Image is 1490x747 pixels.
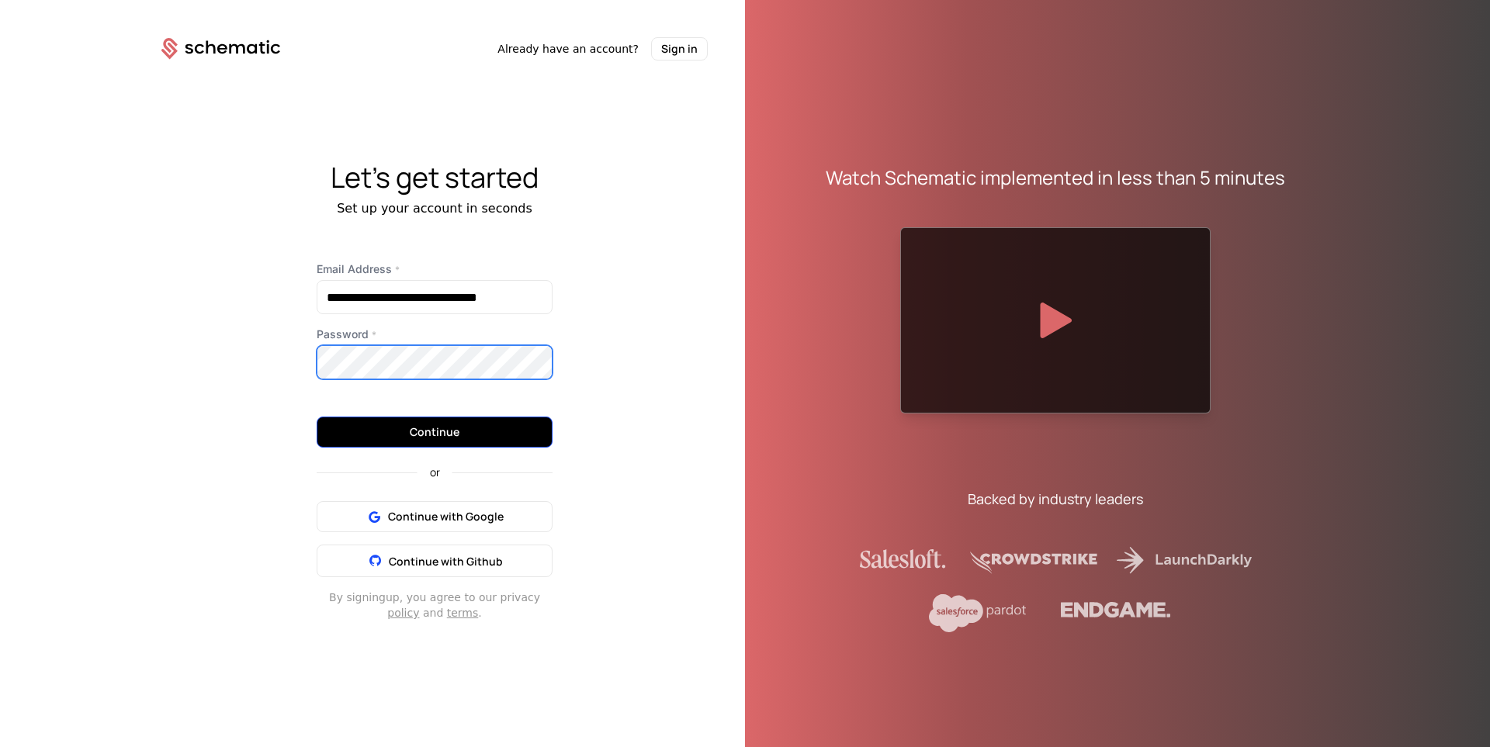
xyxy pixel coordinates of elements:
label: Email Address [317,261,553,277]
div: Backed by industry leaders [968,488,1143,510]
div: Watch Schematic implemented in less than 5 minutes [826,165,1285,190]
span: Already have an account? [497,41,639,57]
button: Sign in [651,37,708,61]
div: Let's get started [124,162,745,193]
button: Continue with Github [317,545,553,577]
span: Continue with Github [389,554,503,569]
span: or [418,467,452,478]
a: terms [447,607,479,619]
label: Password [317,327,553,342]
button: Continue with Google [317,501,553,532]
div: By signing up , you agree to our privacy and . [317,590,553,621]
a: policy [387,607,419,619]
button: Continue [317,417,553,448]
span: Continue with Google [388,509,504,524]
div: Set up your account in seconds [124,199,745,218]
